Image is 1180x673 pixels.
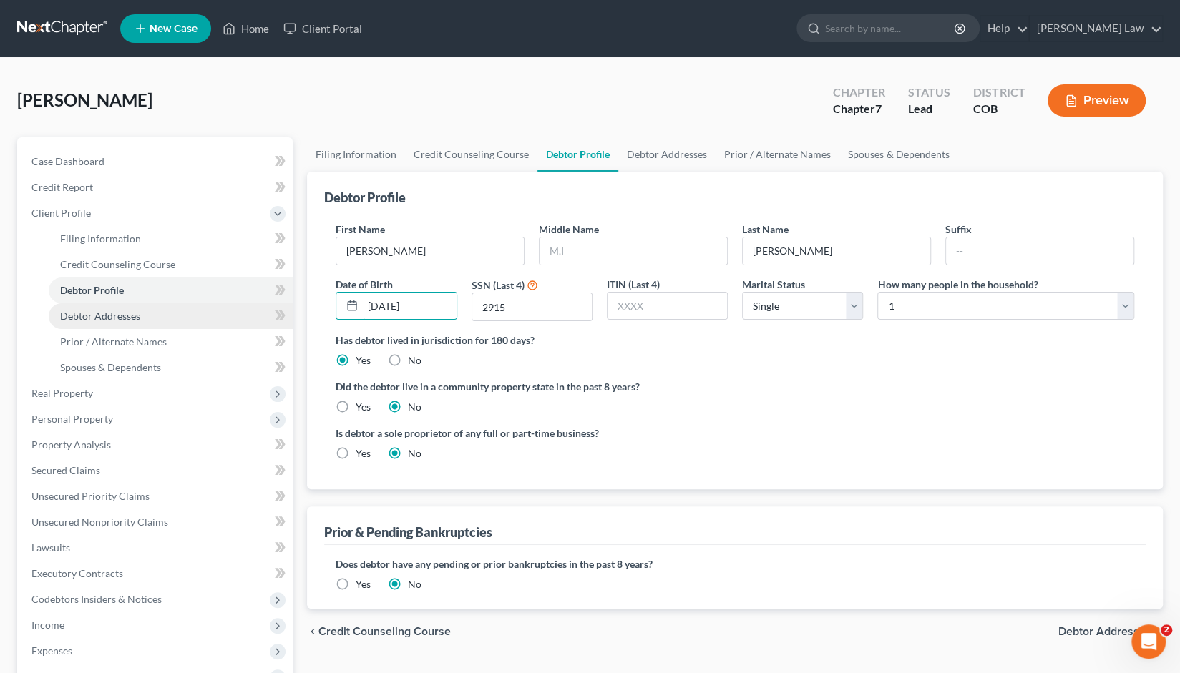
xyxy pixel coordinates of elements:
[307,626,318,637] i: chevron_left
[336,426,728,441] label: Is debtor a sole proprietor of any full or part-time business?
[60,361,161,373] span: Spouses & Dependents
[49,252,293,277] a: Credit Counseling Course
[1058,626,1151,637] span: Debtor Addresses
[324,524,492,541] div: Prior & Pending Bankruptcies
[20,535,293,561] a: Lawsuits
[408,353,421,368] label: No
[618,137,716,172] a: Debtor Addresses
[945,222,972,237] label: Suffix
[539,222,599,237] label: Middle Name
[20,561,293,586] a: Executory Contracts
[537,137,618,172] a: Debtor Profile
[49,277,293,303] a: Debtor Profile
[336,237,524,265] input: --
[877,277,1038,292] label: How many people in the household?
[1161,624,1172,636] span: 2
[31,438,111,451] span: Property Analysis
[408,400,421,414] label: No
[336,277,393,292] label: Date of Birth
[20,175,293,200] a: Credit Report
[31,619,64,631] span: Income
[31,490,150,502] span: Unsecured Priority Claims
[215,16,276,41] a: Home
[60,232,141,245] span: Filing Information
[60,284,124,296] span: Debtor Profile
[825,15,956,41] input: Search by name...
[150,24,198,34] span: New Case
[276,16,369,41] a: Client Portal
[31,567,123,579] span: Executory Contracts
[908,84,950,101] div: Status
[31,593,162,605] span: Codebtors Insiders & Notices
[31,207,91,219] span: Client Profile
[908,101,950,117] div: Lead
[408,577,421,591] label: No
[1048,84,1146,117] button: Preview
[408,446,421,461] label: No
[1058,626,1163,637] button: Debtor Addresses chevron_right
[356,577,371,591] label: Yes
[336,333,1134,348] label: Has debtor lived in jurisdiction for 180 days?
[318,626,451,637] span: Credit Counseling Course
[833,84,885,101] div: Chapter
[31,644,72,657] span: Expenses
[20,149,293,175] a: Case Dashboard
[336,379,1134,394] label: Did the debtor live in a community property state in the past 8 years?
[363,293,456,320] input: MM/DD/YYYY
[60,310,140,322] span: Debtor Addresses
[405,137,537,172] a: Credit Counseling Course
[356,446,371,461] label: Yes
[833,101,885,117] div: Chapter
[946,237,1133,265] input: --
[716,137,839,172] a: Prior / Alternate Names
[31,413,113,425] span: Personal Property
[60,335,167,348] span: Prior / Alternate Names
[20,432,293,458] a: Property Analysis
[307,626,451,637] button: chevron_left Credit Counseling Course
[743,237,930,265] input: --
[356,400,371,414] label: Yes
[20,509,293,535] a: Unsecured Nonpriority Claims
[49,226,293,252] a: Filing Information
[875,102,882,115] span: 7
[31,155,104,167] span: Case Dashboard
[307,137,405,172] a: Filing Information
[1131,624,1166,659] iframe: Intercom live chat
[742,222,789,237] label: Last Name
[839,137,957,172] a: Spouses & Dependents
[472,293,592,320] input: XXXX
[31,541,70,554] span: Lawsuits
[49,303,293,329] a: Debtor Addresses
[20,458,293,483] a: Secured Claims
[49,355,293,380] a: Spouses & Dependents
[973,84,1025,101] div: District
[608,293,727,320] input: XXXX
[31,387,93,399] span: Real Property
[31,181,93,193] span: Credit Report
[17,89,152,110] span: [PERSON_NAME]
[472,277,525,293] label: SSN (Last 4)
[336,222,385,237] label: First Name
[324,189,406,206] div: Debtor Profile
[973,101,1025,117] div: COB
[49,329,293,355] a: Prior / Alternate Names
[1030,16,1162,41] a: [PERSON_NAME] Law
[20,483,293,509] a: Unsecured Priority Claims
[980,16,1028,41] a: Help
[60,258,175,270] span: Credit Counseling Course
[31,464,100,476] span: Secured Claims
[356,353,371,368] label: Yes
[742,277,805,292] label: Marital Status
[607,277,660,292] label: ITIN (Last 4)
[540,237,727,265] input: M.I
[31,516,168,528] span: Unsecured Nonpriority Claims
[336,556,1134,571] label: Does debtor have any pending or prior bankruptcies in the past 8 years?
